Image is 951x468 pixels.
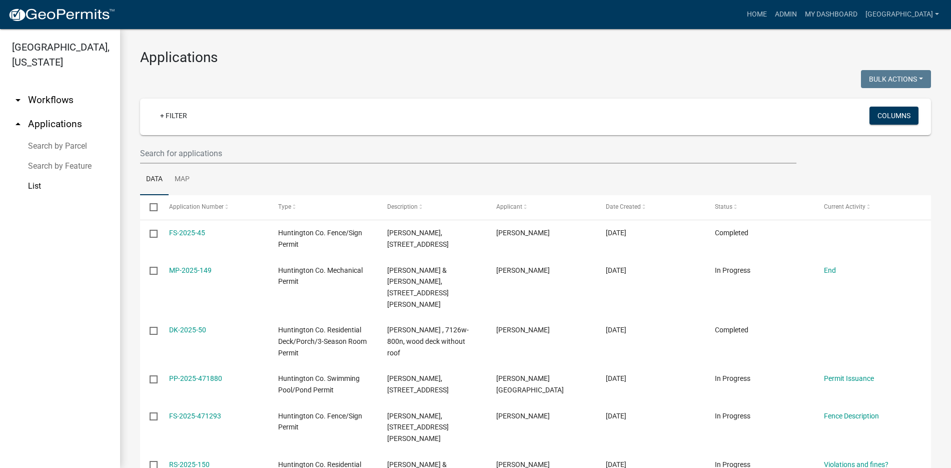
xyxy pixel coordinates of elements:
[596,195,705,219] datatable-header-cell: Date Created
[824,374,874,382] a: Permit Issuance
[496,374,564,394] span: Kalakay Farm
[496,412,550,420] span: Katie Hartman
[715,374,750,382] span: In Progress
[824,203,865,210] span: Current Activity
[496,326,550,334] span: Derek Holzinger
[278,374,360,394] span: Huntington Co. Swimming Pool/Pond Permit
[169,266,212,274] a: MP-2025-149
[169,164,196,196] a: Map
[387,266,449,308] span: Greg & Marsha Kratzer, 10386 S Meridian Rd., Warren IN 46792, electrical
[496,203,522,210] span: Applicant
[715,203,732,210] span: Status
[771,5,801,24] a: Admin
[140,49,931,66] h3: Applications
[140,195,159,219] datatable-header-cell: Select
[169,326,206,334] a: DK-2025-50
[861,5,943,24] a: [GEOGRAPHIC_DATA]
[715,229,748,237] span: Completed
[278,412,362,431] span: Huntington Co. Fence/Sign Permit
[12,118,24,130] i: arrow_drop_up
[606,229,626,237] span: 09/02/2025
[169,412,221,420] a: FS-2025-471293
[387,326,469,357] span: Derek Holzinger , 7126w-800n, wood deck without roof
[278,266,363,286] span: Huntington Co. Mechanical Permit
[496,229,550,237] span: mark holderman
[606,203,641,210] span: Date Created
[278,229,362,248] span: Huntington Co. Fence/Sign Permit
[487,195,596,219] datatable-header-cell: Applicant
[743,5,771,24] a: Home
[140,143,796,164] input: Search for applications
[269,195,378,219] datatable-header-cell: Type
[159,195,268,219] datatable-header-cell: Application Number
[869,107,918,125] button: Columns
[387,412,449,443] span: Hartman, Katie A, 503 N Nancy St, Fence
[824,266,836,274] a: End
[387,229,449,248] span: Holderman, Mark A Jr., 129 S Market St, Fence
[387,374,449,394] span: KALAKAY, FRED, 8388 W 500 N, Pond
[496,266,550,274] span: Aaron McDaniel
[861,70,931,88] button: Bulk Actions
[606,374,626,382] span: 09/01/2025
[387,203,418,210] span: Description
[169,374,222,382] a: PP-2025-471880
[705,195,814,219] datatable-header-cell: Status
[715,326,748,334] span: Completed
[278,326,367,357] span: Huntington Co. Residential Deck/Porch/3-Season Room Permit
[824,412,879,420] a: Fence Description
[814,195,923,219] datatable-header-cell: Current Activity
[606,326,626,334] span: 09/02/2025
[606,412,626,420] span: 08/29/2025
[378,195,487,219] datatable-header-cell: Description
[278,203,291,210] span: Type
[12,94,24,106] i: arrow_drop_down
[801,5,861,24] a: My Dashboard
[715,266,750,274] span: In Progress
[715,412,750,420] span: In Progress
[169,203,224,210] span: Application Number
[606,266,626,274] span: 09/02/2025
[152,107,195,125] a: + Filter
[140,164,169,196] a: Data
[169,229,205,237] a: FS-2025-45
